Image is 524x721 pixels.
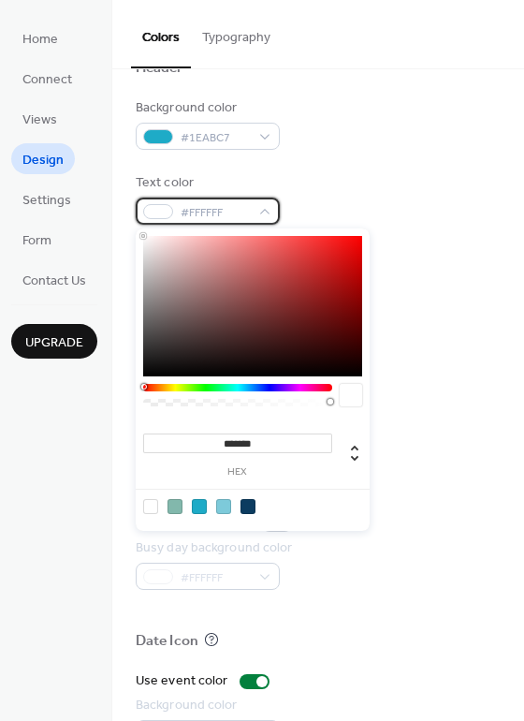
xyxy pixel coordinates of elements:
[143,467,332,478] label: hex
[11,143,75,174] a: Design
[136,696,276,715] div: Background color
[136,632,198,652] div: Date Icon
[11,22,69,53] a: Home
[11,264,97,295] a: Contact Us
[136,538,293,558] div: Busy day background color
[167,499,182,514] div: rgb(130, 184, 172)
[192,499,207,514] div: rgb(30, 171, 199)
[22,231,51,251] span: Form
[11,224,63,255] a: Form
[136,98,276,118] div: Background color
[22,70,72,90] span: Connect
[136,514,251,534] div: Highlight busy days
[22,110,57,130] span: Views
[216,499,231,514] div: rgb(125, 202, 218)
[136,59,183,79] div: Header
[240,499,255,514] div: rgb(12, 60, 96)
[143,499,158,514] div: rgb(255, 255, 255)
[11,103,68,134] a: Views
[181,128,250,148] span: #1EABC7
[11,184,82,214] a: Settings
[22,151,64,170] span: Design
[11,63,83,94] a: Connect
[25,333,83,353] span: Upgrade
[22,191,71,211] span: Settings
[181,203,250,223] span: #FFFFFF
[22,30,58,50] span: Home
[136,671,228,691] div: Use event color
[11,324,97,359] button: Upgrade
[22,272,86,291] span: Contact Us
[136,173,276,193] div: Text color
